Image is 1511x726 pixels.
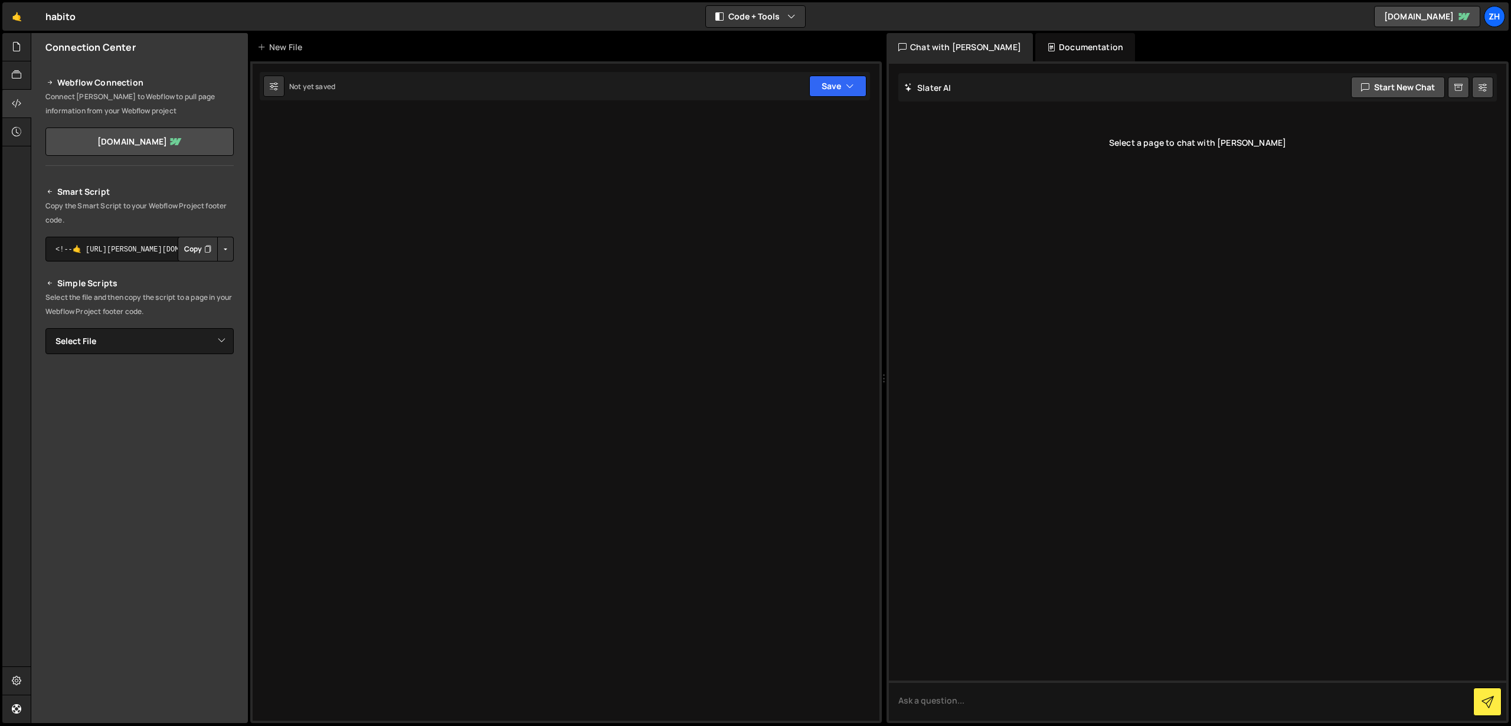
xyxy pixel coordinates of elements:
iframe: YouTube video player [45,488,235,594]
a: zh [1484,6,1505,27]
h2: Webflow Connection [45,76,234,90]
button: Start new chat [1351,77,1445,98]
a: [DOMAIN_NAME] [45,127,234,156]
button: Save [809,76,866,97]
h2: Smart Script [45,185,234,199]
div: New File [257,41,307,53]
div: Not yet saved [289,81,335,91]
h2: Slater AI [904,82,951,93]
p: Select the file and then copy the script to a page in your Webflow Project footer code. [45,290,234,319]
textarea: <!--🤙 [URL][PERSON_NAME][DOMAIN_NAME]> <script>document.addEventListener("DOMContentLoaded", func... [45,237,234,261]
iframe: YouTube video player [45,374,235,480]
div: Button group with nested dropdown [178,237,234,261]
button: Copy [178,237,218,261]
div: habito [45,9,76,24]
div: Documentation [1035,33,1135,61]
div: Chat with [PERSON_NAME] [887,33,1033,61]
h2: Simple Scripts [45,276,234,290]
a: 🤙 [2,2,31,31]
a: [DOMAIN_NAME] [1374,6,1480,27]
h2: Connection Center [45,41,136,54]
button: Code + Tools [706,6,805,27]
p: Copy the Smart Script to your Webflow Project footer code. [45,199,234,227]
p: Connect [PERSON_NAME] to Webflow to pull page information from your Webflow project [45,90,234,118]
